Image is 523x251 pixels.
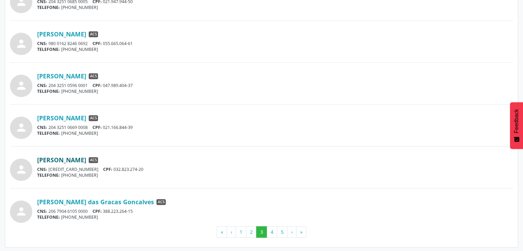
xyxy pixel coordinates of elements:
div: [PHONE_NUMBER] [37,46,513,52]
span: CPF: [92,41,102,46]
button: Go to first page [217,226,227,238]
a: [PERSON_NAME] [37,156,86,164]
i: person [15,79,28,92]
span: ACS [156,199,166,205]
span: CNS: [37,83,47,88]
a: [PERSON_NAME] [37,30,86,38]
button: Go to page 2 [246,226,257,238]
span: CPF: [92,83,102,88]
span: CNS: [37,124,47,130]
span: CNS: [37,208,47,214]
span: TELEFONE: [37,214,60,220]
button: Go to page 1 [236,226,246,238]
span: TELEFONE: [37,46,60,52]
div: [PHONE_NUMBER] [37,172,513,178]
ul: Pagination [10,226,513,238]
div: [PHONE_NUMBER] [37,88,513,94]
button: Go to previous page [227,226,236,238]
span: TELEFONE: [37,130,60,136]
a: [PERSON_NAME] das Gracas Goncalves [37,198,154,206]
i: person [15,205,28,218]
div: 204 3251 0669 0008 021.166.844-39 [37,124,513,130]
span: ACS [89,31,98,37]
button: Feedback - Mostrar pesquisa [510,102,523,149]
span: CNS: [37,41,47,46]
span: TELEFONE: [37,172,60,178]
div: 204 3251 0596 0001 047.989.404-37 [37,83,513,88]
i: person [15,37,28,50]
div: [PHONE_NUMBER] [37,4,513,10]
i: person [15,121,28,134]
button: Go to next page [287,226,296,238]
span: CNS: [37,166,47,172]
span: Feedback [513,109,520,133]
span: ACS [89,115,98,121]
div: 206 7904 6105 0000 388.223.264-15 [37,208,513,214]
button: Go to last page [296,226,306,238]
button: Go to page 5 [277,226,287,238]
div: [PHONE_NUMBER] [37,130,513,136]
span: CPF: [92,208,102,214]
i: person [15,163,28,176]
span: ACS [89,73,98,79]
span: TELEFONE: [37,88,60,94]
span: ACS [89,157,98,163]
button: Go to page 3 [256,226,267,238]
a: [PERSON_NAME] [37,114,86,122]
span: CPF: [92,124,102,130]
div: [PHONE_NUMBER] [37,214,513,220]
span: CPF: [103,166,112,172]
div: 980 0162 8246 0692 055.665.064-61 [37,41,513,46]
div: [CREDIT_CARD_NUMBER] 032.823.274-20 [37,166,513,172]
span: TELEFONE: [37,4,60,10]
a: [PERSON_NAME] [37,72,86,80]
button: Go to page 4 [266,226,277,238]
